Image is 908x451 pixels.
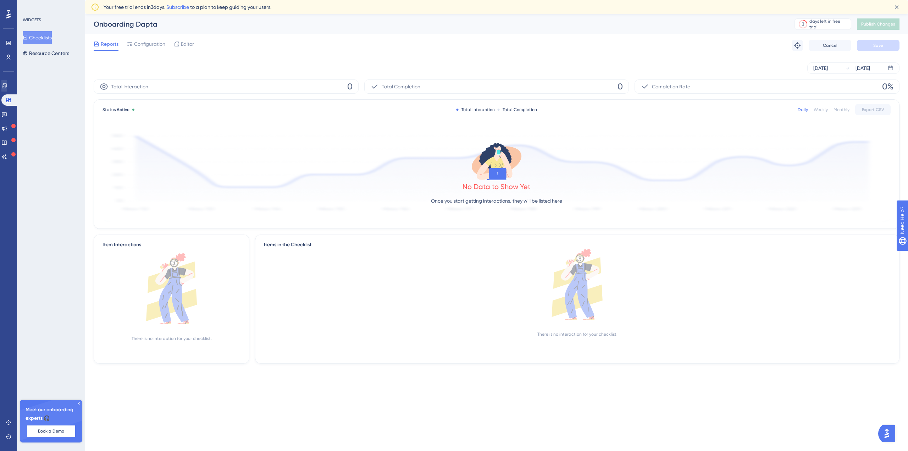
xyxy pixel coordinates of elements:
[382,82,420,91] span: Total Completion
[38,428,64,434] span: Book a Demo
[166,4,189,10] a: Subscribe
[456,107,495,112] div: Total Interaction
[798,107,808,112] div: Daily
[264,241,891,249] div: Items in the Checklist
[26,406,77,423] span: Meet our onboarding experts 🎧
[873,43,883,48] span: Save
[878,423,899,444] iframe: UserGuiding AI Assistant Launcher
[857,40,899,51] button: Save
[652,82,690,91] span: Completion Rate
[23,31,52,44] button: Checklists
[23,17,41,23] div: WIDGETS
[856,64,870,72] div: [DATE]
[117,107,129,112] span: Active
[134,40,165,48] span: Configuration
[802,21,804,27] div: 3
[809,18,849,30] div: days left in free trial
[861,21,895,27] span: Publish Changes
[181,40,194,48] span: Editor
[823,43,837,48] span: Cancel
[27,425,75,437] button: Book a Demo
[809,40,851,51] button: Cancel
[347,81,353,92] span: 0
[132,336,212,341] div: There is no interaction for your checklist.
[882,81,893,92] span: 0%
[23,47,69,60] button: Resource Centers
[855,104,891,115] button: Export CSV
[498,107,537,112] div: Total Completion
[463,182,531,192] div: No Data to Show Yet
[17,2,44,10] span: Need Help?
[537,331,618,337] div: There is no interaction for your checklist.
[814,107,828,112] div: Weekly
[101,40,118,48] span: Reports
[857,18,899,30] button: Publish Changes
[103,241,141,249] div: Item Interactions
[618,81,623,92] span: 0
[431,197,562,205] p: Once you start getting interactions, they will be listed here
[111,82,148,91] span: Total Interaction
[94,19,777,29] div: Onboarding Dapta
[834,107,849,112] div: Monthly
[103,107,129,112] span: Status:
[104,3,271,11] span: Your free trial ends in 3 days. to a plan to keep guiding your users.
[813,64,828,72] div: [DATE]
[862,107,884,112] span: Export CSV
